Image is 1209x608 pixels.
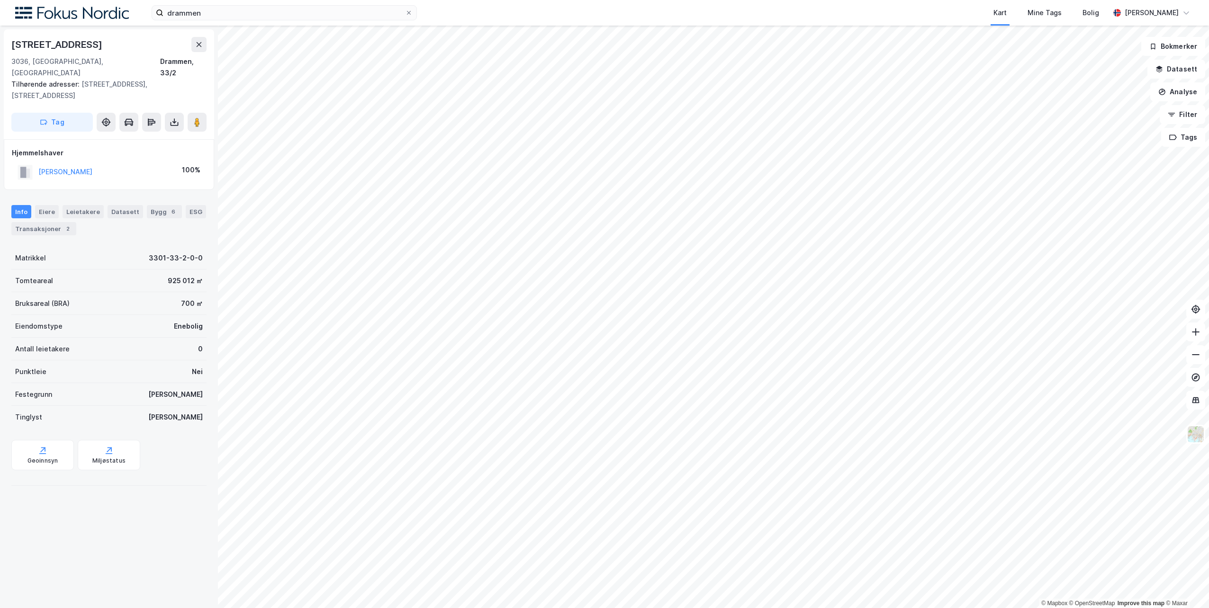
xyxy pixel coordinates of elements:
[147,205,182,218] div: Bygg
[198,343,203,355] div: 0
[169,207,178,216] div: 6
[15,343,70,355] div: Antall leietakere
[163,6,405,20] input: Søk på adresse, matrikkel, gårdeiere, leietakere eller personer
[11,56,160,79] div: 3036, [GEOGRAPHIC_DATA], [GEOGRAPHIC_DATA]
[182,164,200,176] div: 100%
[108,205,143,218] div: Datasett
[15,411,42,423] div: Tinglyst
[1150,82,1205,101] button: Analyse
[1187,425,1205,443] img: Z
[1147,60,1205,79] button: Datasett
[15,321,63,332] div: Eiendomstype
[148,389,203,400] div: [PERSON_NAME]
[1118,600,1164,607] a: Improve this map
[11,222,76,235] div: Transaksjoner
[1141,37,1205,56] button: Bokmerker
[186,205,206,218] div: ESG
[1069,600,1115,607] a: OpenStreetMap
[11,80,81,88] span: Tilhørende adresser:
[1041,600,1067,607] a: Mapbox
[1125,7,1179,18] div: [PERSON_NAME]
[92,457,126,465] div: Miljøstatus
[15,275,53,286] div: Tomteareal
[181,298,203,309] div: 700 ㎡
[12,147,206,159] div: Hjemmelshaver
[11,79,199,101] div: [STREET_ADDRESS], [STREET_ADDRESS]
[15,389,52,400] div: Festegrunn
[1083,7,1099,18] div: Bolig
[148,411,203,423] div: [PERSON_NAME]
[192,366,203,377] div: Nei
[1162,563,1209,608] iframe: Chat Widget
[15,298,70,309] div: Bruksareal (BRA)
[11,113,93,132] button: Tag
[15,366,46,377] div: Punktleie
[168,275,203,286] div: 925 012 ㎡
[63,224,72,233] div: 2
[174,321,203,332] div: Enebolig
[11,37,104,52] div: [STREET_ADDRESS]
[11,205,31,218] div: Info
[1161,128,1205,147] button: Tags
[993,7,1007,18] div: Kart
[1162,563,1209,608] div: Kontrollprogram for chat
[1028,7,1062,18] div: Mine Tags
[63,205,104,218] div: Leietakere
[160,56,207,79] div: Drammen, 33/2
[1160,105,1205,124] button: Filter
[149,252,203,264] div: 3301-33-2-0-0
[35,205,59,218] div: Eiere
[15,252,46,264] div: Matrikkel
[15,7,129,19] img: fokus-nordic-logo.8a93422641609758e4ac.png
[27,457,58,465] div: Geoinnsyn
